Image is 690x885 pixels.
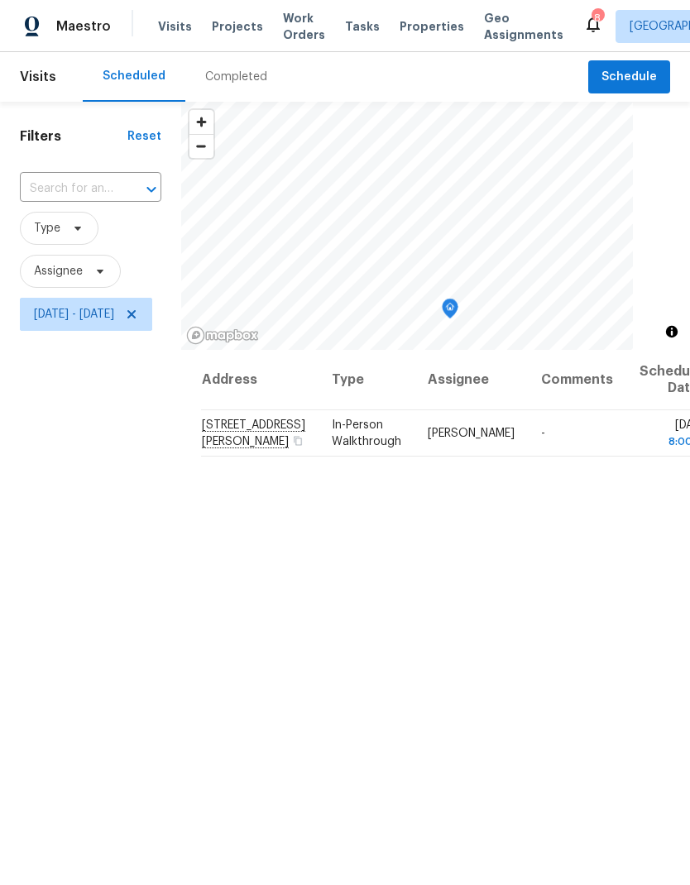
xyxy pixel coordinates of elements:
button: Open [140,178,163,201]
span: In-Person Walkthrough [332,419,401,447]
button: Toggle attribution [662,322,682,342]
span: Work Orders [283,10,325,43]
span: - [541,428,545,439]
div: Reset [127,128,161,145]
th: Address [201,350,319,410]
div: Scheduled [103,68,165,84]
span: Properties [400,18,464,35]
span: Type [34,220,60,237]
div: Completed [205,69,267,85]
span: [DATE] - [DATE] [34,306,114,323]
span: Toggle attribution [667,323,677,341]
span: Zoom out [189,135,213,158]
span: Schedule [601,67,657,88]
input: Search for an address... [20,176,115,202]
h1: Filters [20,128,127,145]
canvas: Map [181,102,633,350]
button: Schedule [588,60,670,94]
th: Assignee [414,350,528,410]
span: Assignee [34,263,83,280]
a: Mapbox homepage [186,326,259,345]
th: Comments [528,350,626,410]
th: Type [319,350,414,410]
span: Visits [20,59,56,95]
span: [PERSON_NAME] [428,428,515,439]
span: Maestro [56,18,111,35]
button: Zoom out [189,134,213,158]
span: Visits [158,18,192,35]
span: Geo Assignments [484,10,563,43]
span: Tasks [345,21,380,32]
div: Map marker [442,299,458,324]
span: Projects [212,18,263,35]
div: 8 [592,10,603,26]
button: Zoom in [189,110,213,134]
button: Copy Address [290,433,305,448]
